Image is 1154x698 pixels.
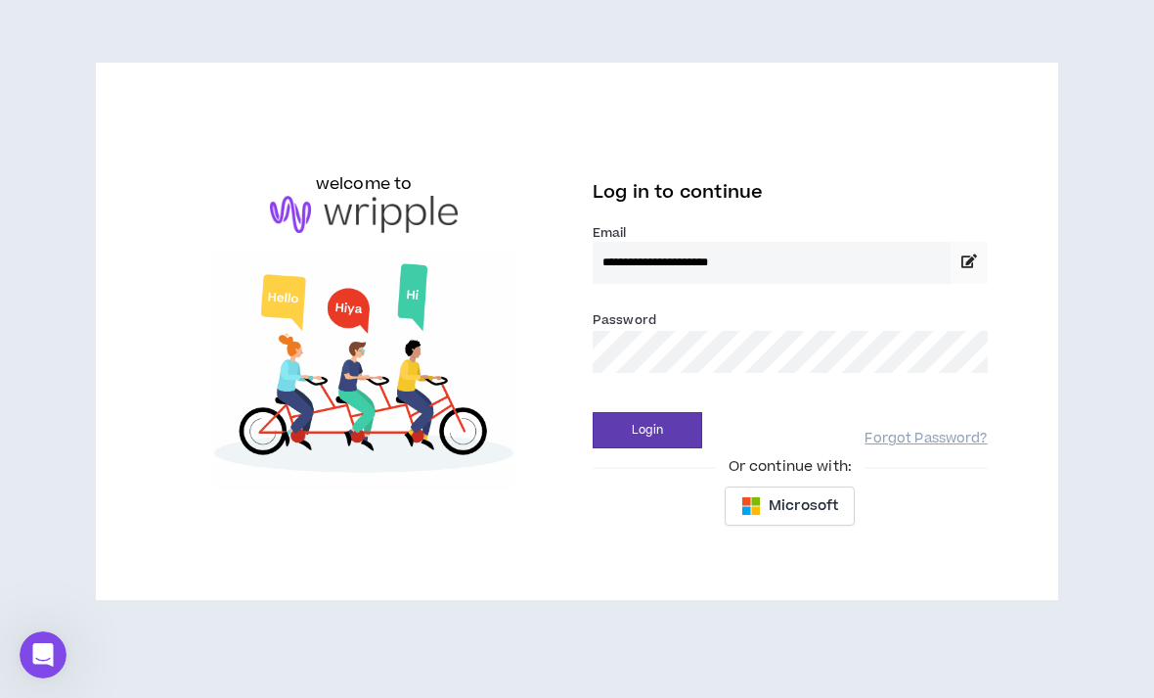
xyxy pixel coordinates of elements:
button: Microsoft [725,487,855,526]
img: Welcome to Wripple [166,253,561,491]
button: Login [593,412,702,448]
span: Or continue with: [715,456,865,478]
span: Log in to continue [593,180,763,205]
a: Forgot Password? [865,430,987,448]
label: Email [593,224,988,242]
img: logo-brand.png [270,196,458,233]
iframe: Intercom live chat [20,631,67,678]
label: Password [593,311,656,329]
h6: welcome to [316,172,413,196]
span: Microsoft [769,495,838,517]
